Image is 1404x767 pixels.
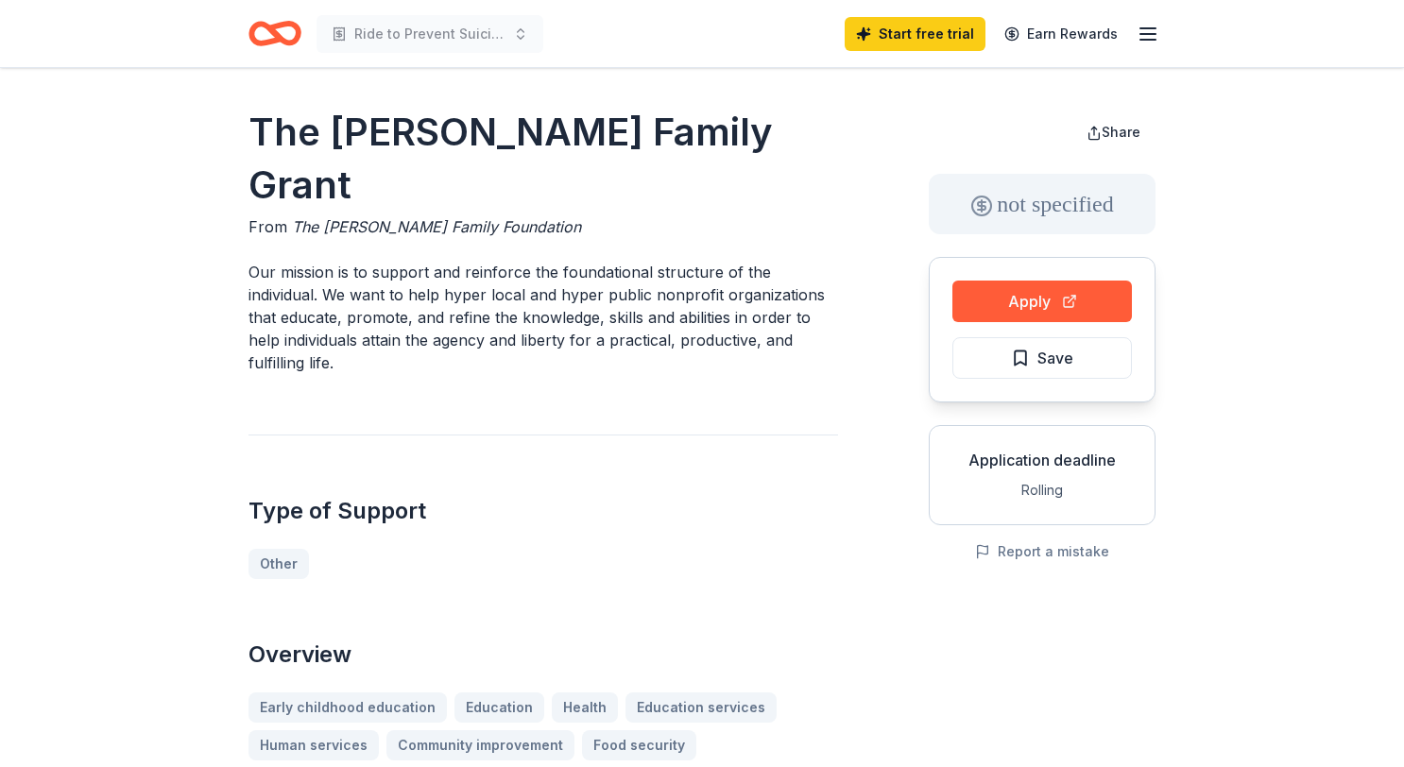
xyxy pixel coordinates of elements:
[952,281,1132,322] button: Apply
[945,479,1139,502] div: Rolling
[317,15,543,53] button: Ride to Prevent Suicide
[248,106,838,212] h1: The [PERSON_NAME] Family Grant
[292,217,581,236] span: The [PERSON_NAME] Family Foundation
[945,449,1139,471] div: Application deadline
[1037,346,1073,370] span: Save
[929,174,1156,234] div: not specified
[248,215,838,238] div: From
[975,540,1109,563] button: Report a mistake
[248,639,838,670] h2: Overview
[248,549,309,579] a: Other
[1071,113,1156,151] button: Share
[845,17,985,51] a: Start free trial
[1102,124,1140,140] span: Share
[248,261,838,374] p: Our mission is to support and reinforce the foundational structure of the individual. We want to ...
[248,11,301,56] a: Home
[952,337,1132,379] button: Save
[248,496,838,526] h2: Type of Support
[354,23,505,45] span: Ride to Prevent Suicide
[993,17,1129,51] a: Earn Rewards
